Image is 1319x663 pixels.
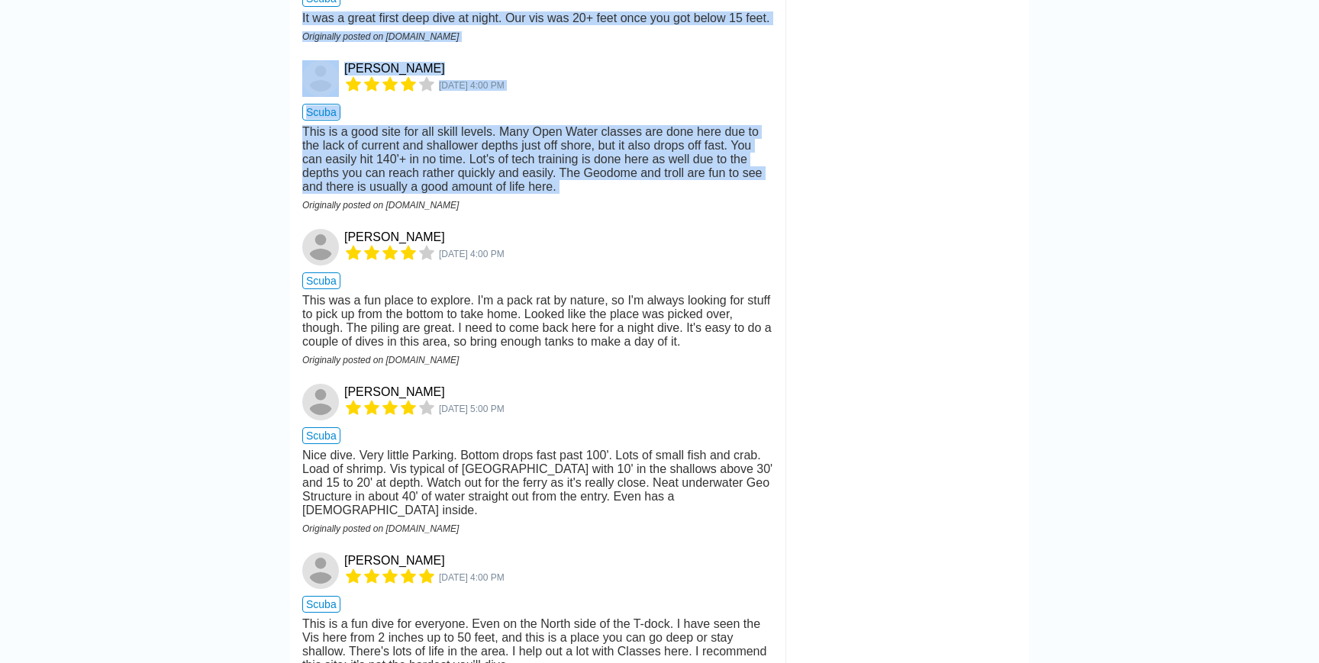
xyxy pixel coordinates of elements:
[302,31,773,42] div: Originally posted on [DOMAIN_NAME]
[302,384,339,420] img: Jim S
[344,62,445,76] a: [PERSON_NAME]
[302,200,773,211] div: Originally posted on [DOMAIN_NAME]
[302,449,773,517] div: Nice dive. Very little Parking. Bottom drops fast past 100'. Lots of small fish and crab. Load of...
[302,229,341,266] a: Steve Simms
[302,125,773,194] div: This is a good site for all skill levels. Many Open Water classes are done here due to the lack o...
[302,11,773,25] div: It was a great first deep dive at night. Our vis was 20+ feet once you got below 15 feet.
[302,596,340,613] span: scuba
[302,427,340,444] span: scuba
[302,384,341,420] a: Jim S
[302,60,341,97] a: Brian Wiederspan
[302,523,773,534] div: Originally posted on [DOMAIN_NAME]
[302,104,340,121] span: scuba
[344,385,445,399] a: [PERSON_NAME]
[439,572,505,583] span: 2440
[302,229,339,266] img: Steve Simms
[302,272,340,289] span: scuba
[302,294,773,349] div: This was a fun place to explore. I'm a pack rat by nature, so I'm always looking for stuff to pic...
[344,554,445,568] a: [PERSON_NAME]
[302,552,341,589] a: Robert E. Helton
[439,249,505,259] span: 2650
[302,552,339,589] img: Robert E. Helton
[439,404,505,414] span: 2863
[302,355,773,365] div: Originally posted on [DOMAIN_NAME]
[302,60,339,97] img: Brian Wiederspan
[439,80,505,91] span: 1245
[344,230,445,244] a: [PERSON_NAME]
